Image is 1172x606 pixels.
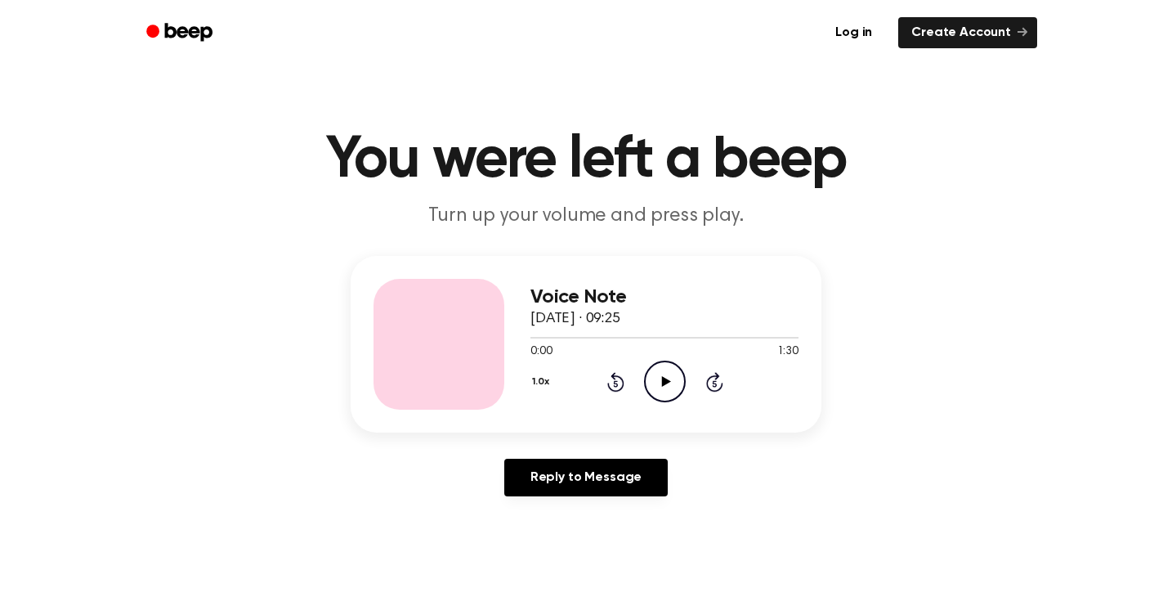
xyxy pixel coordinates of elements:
button: 1.0x [530,368,555,396]
h1: You were left a beep [168,131,1004,190]
span: 1:30 [777,343,798,361]
a: Create Account [898,17,1037,48]
h3: Voice Note [530,286,798,308]
a: Reply to Message [504,459,668,496]
span: [DATE] · 09:25 [530,312,620,326]
span: 0:00 [530,343,552,361]
a: Log in [819,14,888,52]
a: Beep [135,17,227,49]
p: Turn up your volume and press play. [272,203,900,230]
